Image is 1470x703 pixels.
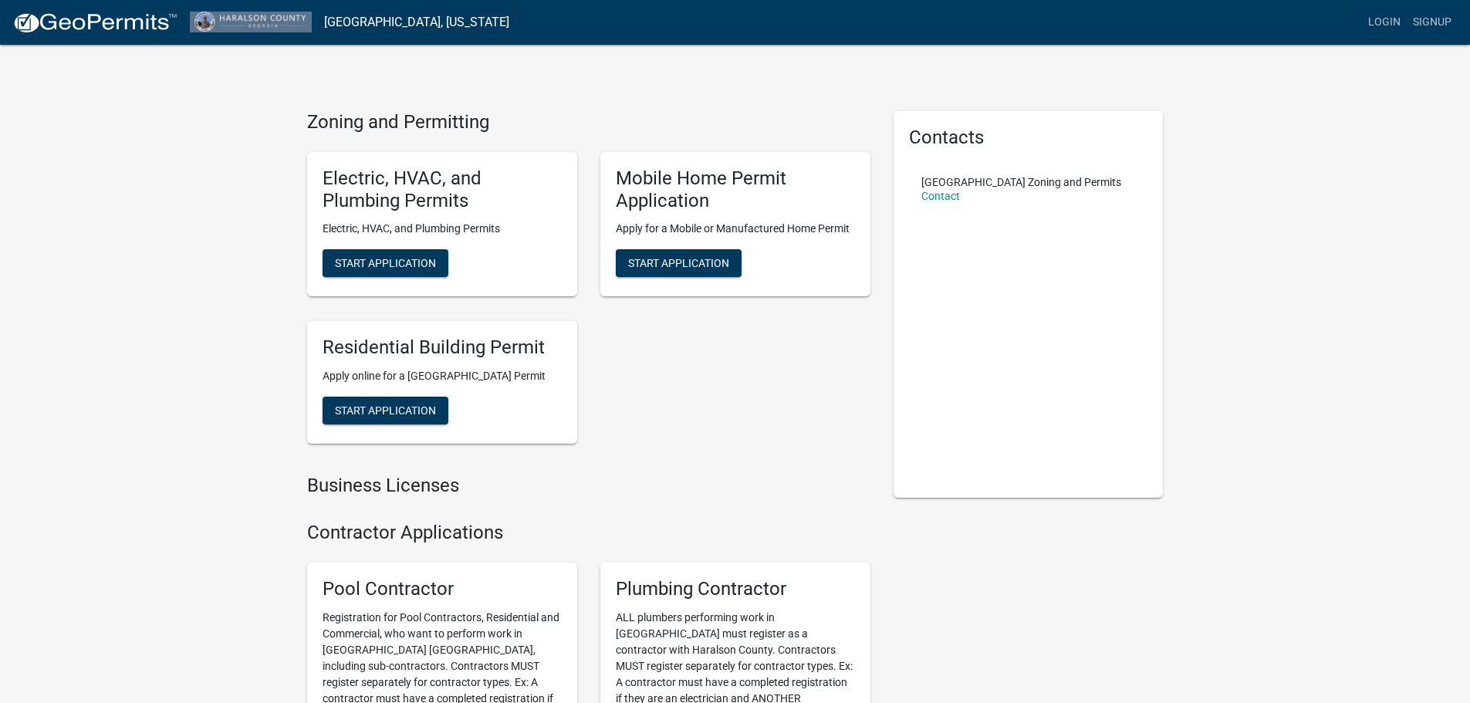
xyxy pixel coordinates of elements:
a: Login [1362,8,1407,37]
button: Start Application [323,249,448,277]
p: Electric, HVAC, and Plumbing Permits [323,221,562,237]
h4: Zoning and Permitting [307,111,870,134]
span: Start Application [335,404,436,417]
a: [GEOGRAPHIC_DATA], [US_STATE] [324,9,509,35]
span: Start Application [628,257,729,269]
span: Start Application [335,257,436,269]
h4: Contractor Applications [307,522,870,544]
h5: Contacts [909,127,1148,149]
h5: Pool Contractor [323,578,562,600]
img: Haralson County, Georgia [190,12,312,32]
p: Apply online for a [GEOGRAPHIC_DATA] Permit [323,368,562,384]
a: Signup [1407,8,1458,37]
h5: Electric, HVAC, and Plumbing Permits [323,167,562,212]
h4: Business Licenses [307,475,870,497]
a: Contact [921,190,960,202]
button: Start Application [323,397,448,424]
button: Start Application [616,249,742,277]
p: [GEOGRAPHIC_DATA] Zoning and Permits [921,177,1121,188]
p: Apply for a Mobile or Manufactured Home Permit [616,221,855,237]
h5: Plumbing Contractor [616,578,855,600]
h5: Residential Building Permit [323,336,562,359]
h5: Mobile Home Permit Application [616,167,855,212]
